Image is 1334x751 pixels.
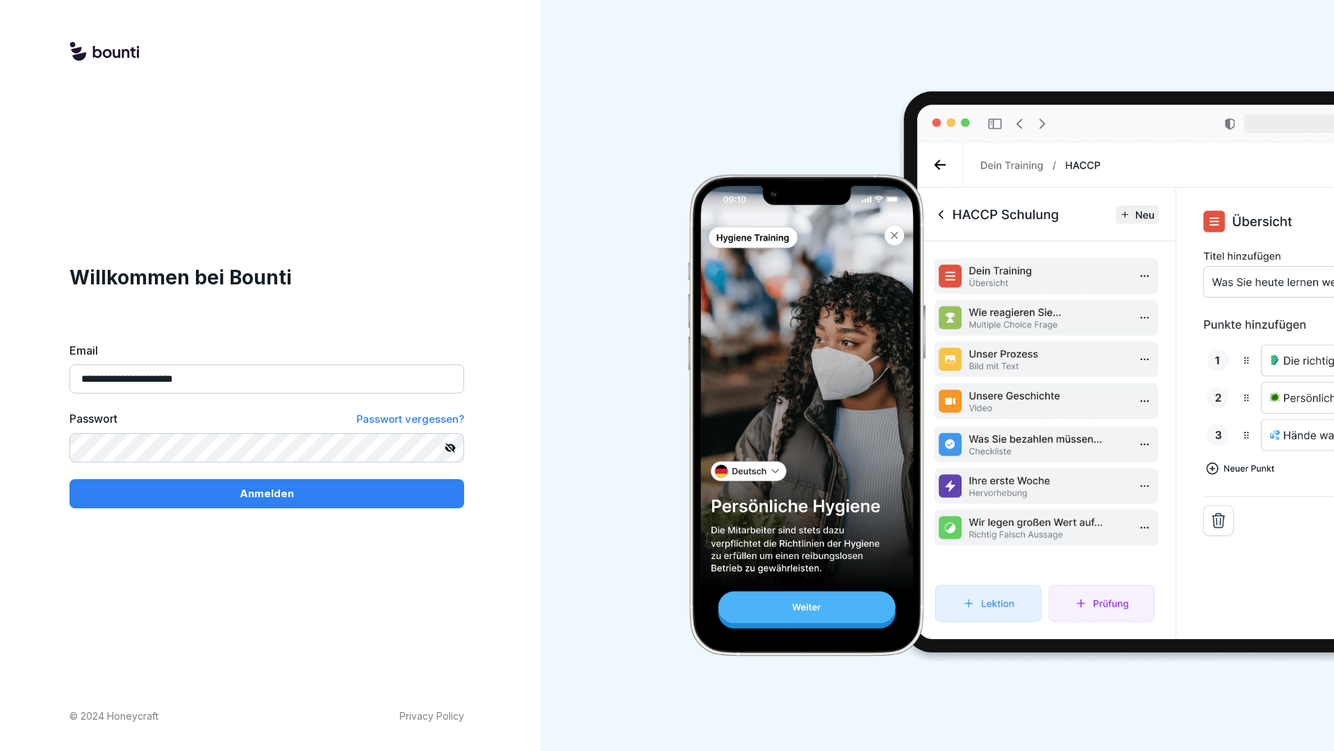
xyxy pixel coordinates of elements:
[69,42,139,63] img: logo.svg
[69,479,464,508] button: Anmelden
[400,709,464,723] a: Privacy Policy
[240,486,294,501] p: Anmelden
[69,342,464,359] label: Email
[69,709,158,723] p: © 2024 Honeycraft
[69,410,117,428] label: Passwort
[356,410,464,428] a: Passwort vergessen?
[356,412,464,426] span: Passwort vergessen?
[69,263,464,292] h1: Willkommen bei Bounti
